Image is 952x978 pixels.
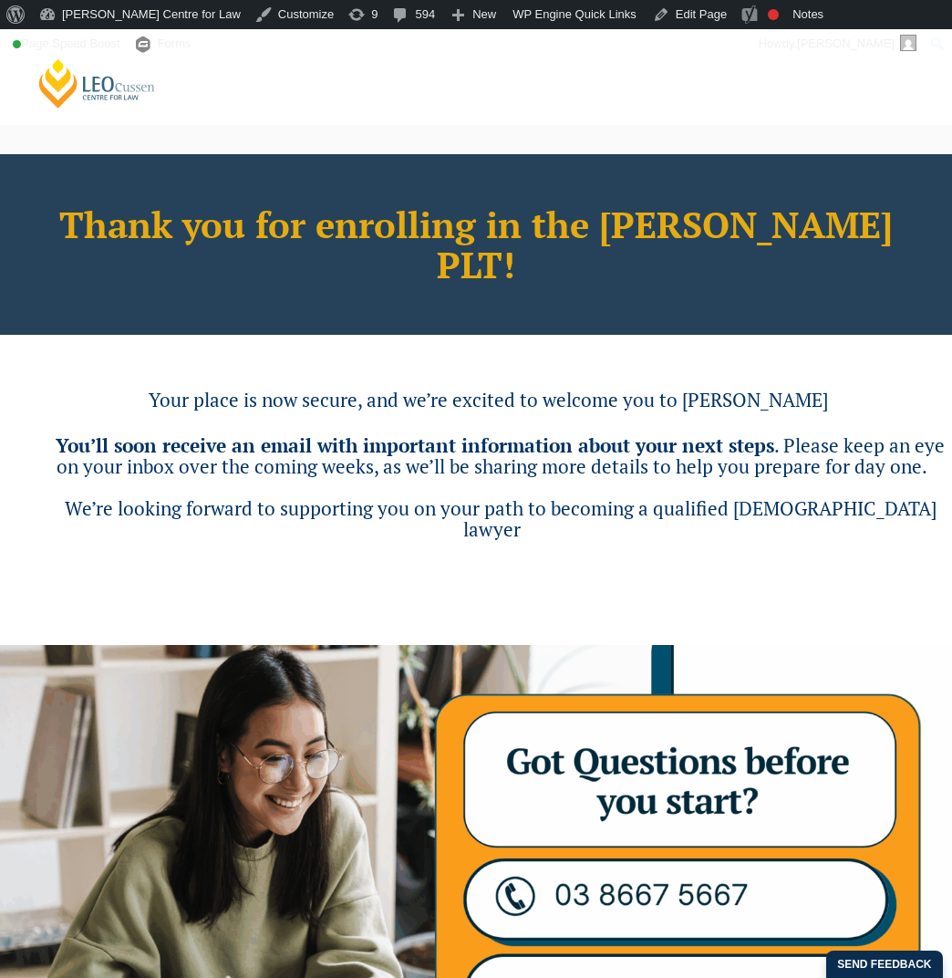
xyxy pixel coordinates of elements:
[830,856,906,932] iframe: LiveChat chat widget
[36,57,158,109] a: [PERSON_NAME] Centre for Law
[752,29,924,58] a: Howdy,
[59,200,893,288] b: Thank you for enrolling in the [PERSON_NAME] PLT!
[57,432,945,479] span: . Please keep an eye on your inbox over the coming weeks, as we’ll be sharing more details to hel...
[768,9,779,20] div: Focus keyphrase not set
[158,29,191,58] span: Forms
[65,495,936,542] span: We’re looking forward to supporting you on your path to becoming a qualified [DEMOGRAPHIC_DATA] l...
[149,387,828,412] span: Your place is now secure, and we’re excited to welcome you to [PERSON_NAME]
[797,36,895,50] span: [PERSON_NAME]
[56,432,774,458] b: You’ll soon receive an email with important information about your next steps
